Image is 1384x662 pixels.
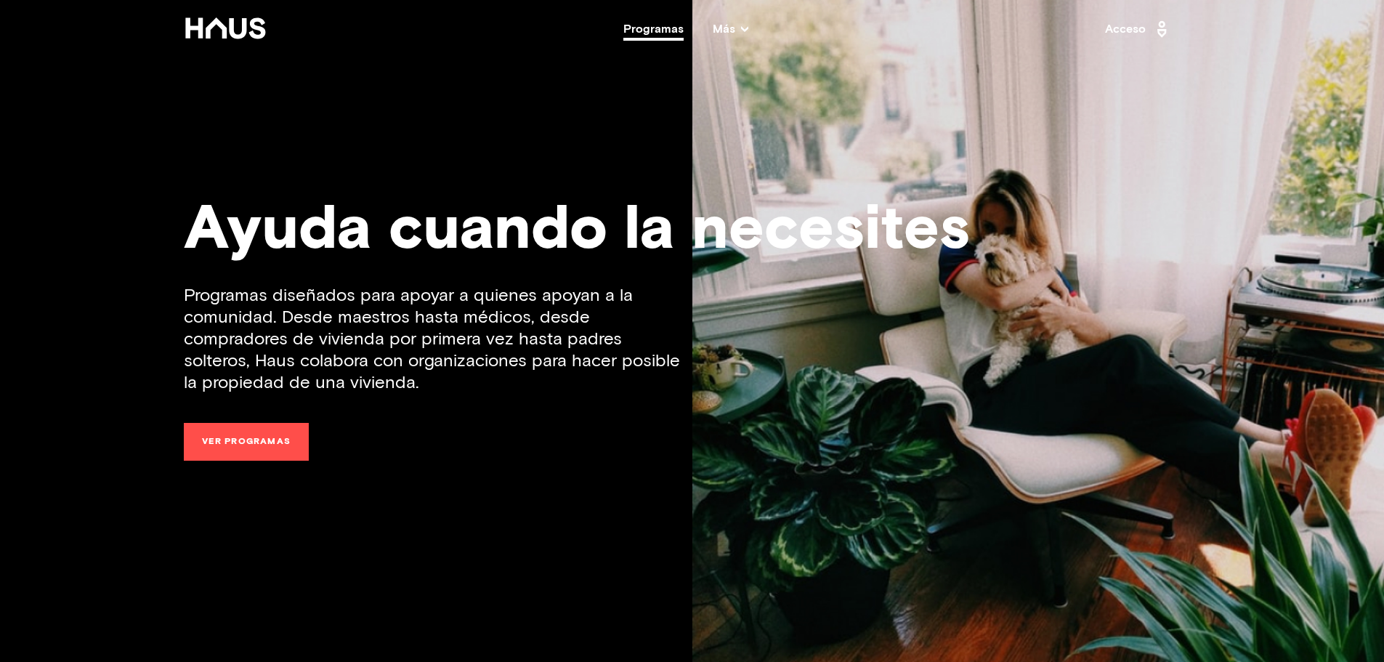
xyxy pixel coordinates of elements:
[184,287,680,392] font: Programas diseñados para apoyar a quienes apoyan a la comunidad. Desde maestros hasta médicos, de...
[1105,23,1146,35] font: Acceso
[184,200,970,262] font: Ayuda cuando la necesites
[202,437,291,446] font: Ver programas
[713,23,735,35] font: Más
[184,423,309,461] a: Ver programas
[1105,17,1171,41] a: Acceso
[623,23,684,35] a: Programas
